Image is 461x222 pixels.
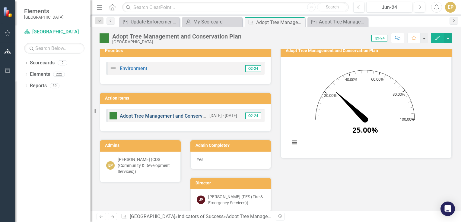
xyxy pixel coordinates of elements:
[110,65,117,72] img: Not Defined
[371,35,387,42] span: Q2-24
[440,202,455,216] div: Open Intercom Messenger
[309,18,366,26] a: Adopt Tree Management and Conservation Plan
[100,33,109,43] img: On Target
[345,77,358,82] text: 40.00%
[368,4,410,11] div: Jun-24
[50,83,59,88] div: 59
[196,181,268,185] h3: Director
[131,18,178,26] div: Update Enforcement Plans
[287,62,445,152] div: Chart. Highcharts interactive chart.
[3,7,14,17] img: ClearPoint Strategy
[317,3,347,11] button: Search
[393,91,405,97] text: 80.00%
[120,113,224,119] a: Adopt Tree Management and Conservation Plan
[105,96,268,100] h3: Action Items
[334,90,367,122] path: 25. Actual.
[53,72,65,77] div: 222
[24,29,84,35] a: [GEOGRAPHIC_DATA]
[197,157,203,162] span: Yes
[30,82,47,89] a: Reports
[366,2,412,13] button: Jun-24
[178,214,224,219] a: Indicators of Success
[183,18,241,26] a: My Scorecard
[352,125,378,135] text: 25.00%
[196,143,268,148] h3: Admin Complete?
[24,43,84,54] input: Search Below...
[193,18,241,26] div: My Scorecard
[290,138,299,146] button: View chart menu, Chart
[371,76,384,82] text: 60.00%
[58,60,67,66] div: 2
[122,2,349,13] input: Search ClearPoint...
[110,112,117,119] img: On Target
[287,62,443,152] svg: Interactive chart
[286,48,449,53] h3: Adopt Tree Management and Conservation Plan
[324,93,337,98] text: 20.00%
[400,116,415,122] text: 100.00%
[24,8,64,15] span: Elements
[106,161,115,170] div: EP
[105,143,178,148] h3: Admins
[112,40,241,44] div: [GEOGRAPHIC_DATA]
[118,156,174,174] div: [PERSON_NAME] (CDS (Community & Development Services))
[120,66,147,71] a: Environment
[112,33,241,40] div: Adopt Tree Management and Conservation Plan
[197,196,205,204] div: JP
[105,48,268,53] h3: Priorities
[209,113,237,119] small: [DATE] - [DATE]
[245,65,261,72] span: Q2-24
[121,18,178,26] a: Update Enforcement Plans
[24,15,64,20] small: [GEOGRAPHIC_DATA]
[30,71,50,78] a: Elements
[130,214,175,219] a: [GEOGRAPHIC_DATA]
[121,213,271,220] div: » »
[319,18,366,26] div: Adopt Tree Management and Conservation Plan
[30,60,55,66] a: Scorecards
[208,194,265,206] div: [PERSON_NAME] (FES (Fire & Emergency Services))
[445,2,456,13] button: EP
[256,19,304,26] div: Adopt Tree Management and Conservation Plan
[245,113,261,119] span: Q2-24
[326,5,339,9] span: Search
[226,214,328,219] div: Adopt Tree Management and Conservation Plan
